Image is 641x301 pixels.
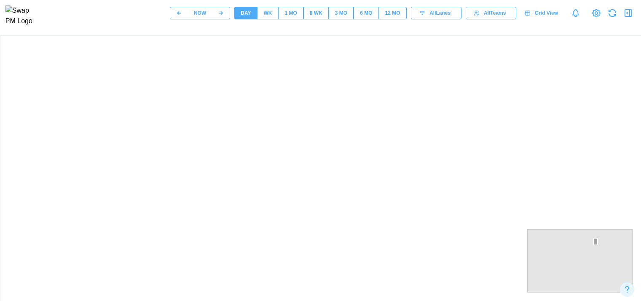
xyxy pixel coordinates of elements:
a: View Project [590,7,602,19]
button: Refresh Grid [606,7,618,19]
button: 3 MO [329,7,354,19]
button: Open Drawer [622,7,634,19]
div: 3 MO [335,9,347,17]
div: NOW [194,9,206,17]
a: Notifications [569,6,583,20]
button: DAY [234,7,257,19]
span: All Lanes [429,7,451,19]
button: AllLanes [411,7,461,19]
img: Swap PM Logo [5,5,40,27]
span: Grid View [535,7,558,19]
div: 6 MO [360,9,372,17]
span: All Teams [484,7,506,19]
button: 1 MO [278,7,303,19]
div: WK [263,9,272,17]
button: NOW [188,7,212,19]
button: AllTeams [466,7,516,19]
button: 6 MO [354,7,378,19]
div: DAY [241,9,251,17]
button: 8 WK [303,7,329,19]
a: Grid View [520,7,564,19]
button: 12 MO [379,7,407,19]
div: 8 WK [310,9,322,17]
div: 1 MO [284,9,297,17]
button: WK [257,7,278,19]
div: 12 MO [385,9,400,17]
